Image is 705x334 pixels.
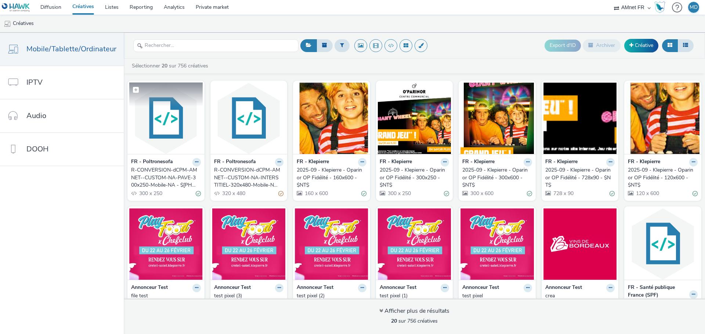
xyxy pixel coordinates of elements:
[545,166,615,189] a: 2025-09 - Klepierre - Oparinor OP Fidélité - 728x90 - $NT$
[391,318,397,324] strong: 20
[162,62,167,69] strong: 20
[378,82,451,154] img: 2025-09 - Klepierre - Oparinor OP Fidélité - 300x250 - $NT$ visual
[131,62,211,69] a: Sélectionner sur 756 créatives
[131,166,198,189] div: R-CONVERSION-dCPM-AMNET--CUSTOM-NA-PAVE-300x250-Mobile-NA - $[PHONE_NUMBER]$
[214,292,284,300] a: test pixel (3)
[4,20,11,27] img: mobile
[378,208,451,280] img: test pixel (1) visual
[297,284,333,292] strong: Annonceur Test
[545,292,612,300] div: crea
[297,158,329,166] strong: FR - Klepierre
[662,39,678,52] button: Grille
[610,190,615,197] div: Valide
[624,39,658,52] a: Créative
[462,166,532,189] a: 2025-09 - Klepierre - Oparinor OP Fidélité - 300x600 - $NT$
[133,39,299,52] input: Rechercher...
[626,82,699,154] img: 2025-09 - Klepierre - Oparinor OP Fidélité - 120x600 - $NT$ visual
[278,190,283,197] div: Partiellement valide
[131,166,201,189] a: R-CONVERSION-dCPM-AMNET--CUSTOM-NA-PAVE-300x250-Mobile-NA - $[PHONE_NUMBER]$
[297,292,364,300] div: test pixel (2)
[470,190,493,197] span: 300 x 600
[129,82,203,154] img: R-CONVERSION-dCPM-AMNET--CUSTOM-NA-PAVE-300x250-Mobile-NA - $430113354$ visual
[380,166,449,189] a: 2025-09 - Klepierre - Oparinor OP Fidélité - 300x250 - $NT$
[295,208,368,280] img: test pixel (2) visual
[380,166,446,189] div: 2025-09 - Klepierre - Oparinor OP Fidélité - 300x250 - $NT$
[131,158,173,166] strong: FR - Poltronesofa
[214,292,281,300] div: test pixel (3)
[297,292,366,300] a: test pixel (2)
[545,158,578,166] strong: FR - Klepierre
[214,166,284,189] a: R-CONVERSION-dCPM-AMNET--CUSTOM-NA-INTERSTITIEL-320x480-Mobile-NA - $[PHONE_NUMBER]$
[460,82,534,154] img: 2025-09 - Klepierre - Oparinor OP Fidélité - 300x600 - $NT$ visual
[628,284,687,299] strong: FR - Santé publique France (SPF)
[693,190,698,197] div: Valide
[26,77,43,88] span: IPTV
[380,292,449,300] a: test pixel (1)
[462,292,532,300] a: test pixel
[221,190,245,197] span: 320 x 480
[131,292,201,300] a: file test
[635,190,659,197] span: 120 x 600
[2,3,30,12] img: undefined Logo
[295,82,368,154] img: 2025-09 - Klepierre - Oparinor OP Fidélité - 160x600 - $NT$ visual
[380,158,412,166] strong: FR - Klepierre
[553,190,574,197] span: 728 x 90
[654,1,665,13] img: Hawk Academy
[543,208,617,280] img: crea visual
[212,82,286,154] img: R-CONVERSION-dCPM-AMNET--CUSTOM-NA-INTERSTITIEL-320x480-Mobile-NA - $430110333$ visual
[304,190,328,197] span: 160 x 600
[654,1,668,13] a: Hawk Academy
[545,40,581,51] button: Export d'ID
[214,284,251,292] strong: Annonceur Test
[380,284,416,292] strong: Annonceur Test
[214,166,281,189] div: R-CONVERSION-dCPM-AMNET--CUSTOM-NA-INTERSTITIEL-320x480-Mobile-NA - $[PHONE_NUMBER]$
[131,284,168,292] strong: Annonceur Test
[543,82,617,154] img: 2025-09 - Klepierre - Oparinor OP Fidélité - 728x90 - $NT$ visual
[626,208,699,280] img: R-Notoriete-dCPM-Amnet-GrandPublic-SocioDemo-1864-GrandAngle-300x600-Multidevice - $423931816$ vi...
[361,190,366,197] div: Valide
[462,292,529,300] div: test pixel
[391,318,438,324] span: sur 756 créatives
[583,39,621,52] button: Archiver
[527,190,532,197] div: Valide
[26,44,116,54] span: Mobile/Tablette/Ordinateur
[690,2,698,13] div: MD
[628,166,698,189] a: 2025-09 - Klepierre - Oparinor OP Fidélité - 120x600 - $NT$
[297,166,364,189] div: 2025-09 - Klepierre - Oparinor OP Fidélité - 160x600 - $NT$
[545,292,615,300] a: crea
[26,110,46,121] span: Audio
[214,158,256,166] strong: FR - Poltronesofa
[460,208,534,280] img: test pixel visual
[545,166,612,189] div: 2025-09 - Klepierre - Oparinor OP Fidélité - 728x90 - $NT$
[628,158,660,166] strong: FR - Klepierre
[444,190,449,197] div: Valide
[462,166,529,189] div: 2025-09 - Klepierre - Oparinor OP Fidélité - 300x600 - $NT$
[297,166,366,189] a: 2025-09 - Klepierre - Oparinor OP Fidélité - 160x600 - $NT$
[628,166,695,189] div: 2025-09 - Klepierre - Oparinor OP Fidélité - 120x600 - $NT$
[196,190,201,197] div: Valide
[545,284,582,292] strong: Annonceur Test
[677,39,694,52] button: Liste
[462,158,495,166] strong: FR - Klepierre
[387,190,411,197] span: 300 x 250
[26,144,48,154] span: DOOH
[212,208,286,280] img: test pixel (3) visual
[131,292,198,300] div: file test
[462,284,499,292] strong: Annonceur Test
[129,208,203,280] img: file test visual
[380,292,446,300] div: test pixel (1)
[138,190,162,197] span: 300 x 250
[379,307,449,315] div: Afficher plus de résultats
